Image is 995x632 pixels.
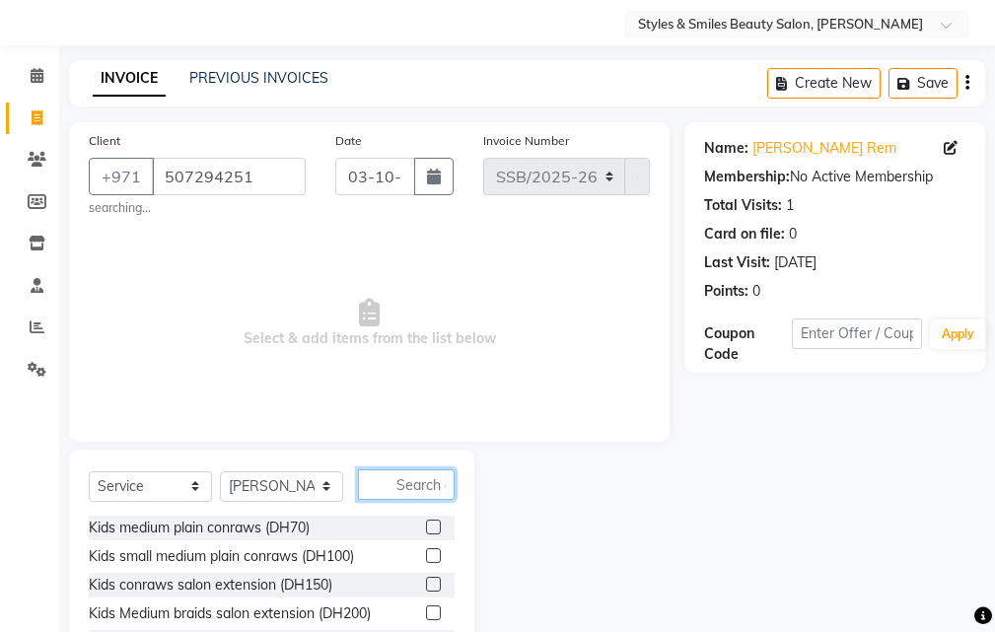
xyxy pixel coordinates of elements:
input: Enter Offer / Coupon Code [792,318,922,349]
div: Name: [704,138,748,159]
div: Last Visit: [704,252,770,273]
input: Search by Name/Mobile/Email/Code [152,158,306,195]
div: Coupon Code [704,323,791,365]
div: 0 [789,224,797,245]
label: Client [89,132,120,150]
div: No Active Membership [704,167,965,187]
div: Kids medium plain conraws (DH70) [89,518,310,538]
a: PREVIOUS INVOICES [189,69,328,87]
button: +971 [89,158,154,195]
small: searching... [89,199,306,217]
label: Invoice Number [483,132,569,150]
div: 1 [786,195,794,216]
div: Card on file: [704,224,785,245]
a: INVOICE [93,61,166,97]
div: Points: [704,281,748,302]
label: Date [335,132,362,150]
div: Total Visits: [704,195,782,216]
button: Create New [767,68,881,99]
div: 0 [752,281,760,302]
div: Membership: [704,167,790,187]
div: Kids Medium braids salon extension (DH200) [89,603,371,624]
a: [PERSON_NAME] Rem [752,138,896,159]
div: Kids conraws salon extension (DH150) [89,575,332,596]
input: Search or Scan [358,469,455,500]
span: Select & add items from the list below [89,225,650,422]
div: [DATE] [774,252,817,273]
button: Apply [930,319,986,349]
button: Save [888,68,958,99]
div: Kids small medium plain conraws (DH100) [89,546,354,567]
